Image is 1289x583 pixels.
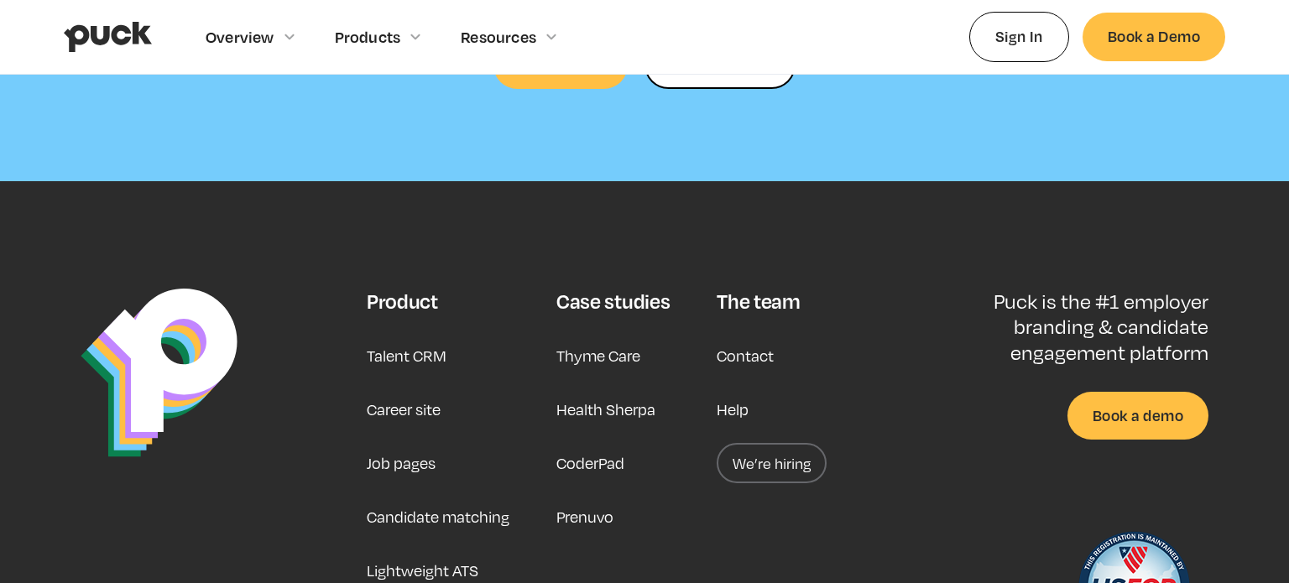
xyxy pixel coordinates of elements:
a: Health Sherpa [556,389,655,429]
div: Products [335,28,401,46]
a: Help [717,389,749,429]
div: Resources [461,28,536,46]
a: CoderPad [556,443,624,483]
div: Product [367,289,438,314]
a: Job pages [367,443,436,483]
div: The team [717,289,800,314]
a: Candidate matching [367,497,509,537]
p: Puck is the #1 employer branding & candidate engagement platform [939,289,1208,365]
div: Case studies [556,289,670,314]
a: Sign In [969,12,1069,61]
a: We’re hiring [717,443,827,483]
div: Overview [206,28,274,46]
a: Book a demo [1067,392,1208,440]
a: Career site [367,389,441,429]
a: Book a Demo [1083,13,1225,60]
a: Thyme Care [556,336,640,376]
img: Puck Logo [81,289,237,457]
a: Talent CRM [367,336,446,376]
a: Contact [717,336,774,376]
a: Prenuvo [556,497,613,537]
